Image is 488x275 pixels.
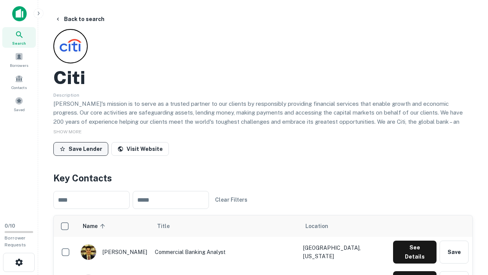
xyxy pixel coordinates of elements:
span: Search [12,40,26,46]
span: Saved [14,107,25,113]
button: See Details [393,241,437,264]
a: Visit Website [111,142,169,156]
h2: Citi [53,66,85,89]
span: Location [305,222,328,231]
td: Commercial Banking Analyst [151,237,299,267]
span: Borrower Requests [5,235,26,247]
a: Borrowers [2,49,36,70]
th: Title [151,215,299,237]
img: capitalize-icon.png [12,6,27,21]
span: Contacts [11,84,27,91]
p: [PERSON_NAME]'s mission is to serve as a trusted partner to our clients by responsibly providing ... [53,99,473,144]
th: Location [299,215,389,237]
span: 0 / 10 [5,223,15,229]
span: Name [83,222,108,231]
span: SHOW MORE [53,129,82,134]
a: Search [2,27,36,48]
td: [GEOGRAPHIC_DATA], [US_STATE] [299,237,389,267]
button: Save [440,241,469,264]
button: Back to search [52,12,108,26]
a: Contacts [2,71,36,92]
span: Description [53,92,79,98]
span: Borrowers [10,62,28,68]
div: [PERSON_NAME] [80,244,147,260]
h4: Key Contacts [53,171,473,185]
a: Saved [2,94,36,114]
iframe: Chat Widget [450,214,488,251]
button: Clear Filters [212,193,250,207]
img: 1753279374948 [81,244,96,260]
span: Title [157,222,180,231]
th: Name [77,215,151,237]
button: Save Lender [53,142,108,156]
